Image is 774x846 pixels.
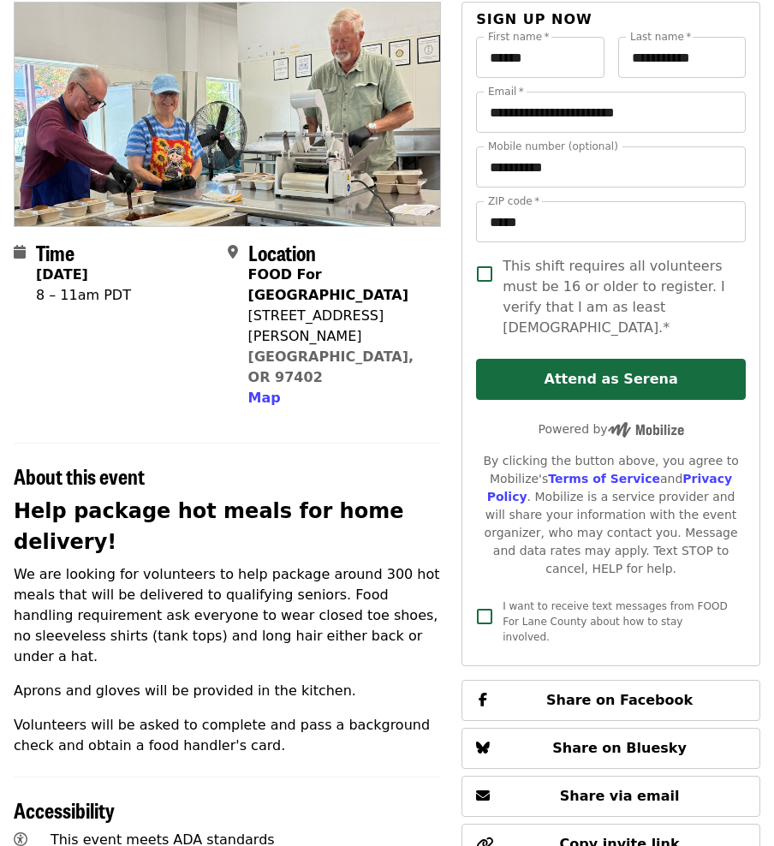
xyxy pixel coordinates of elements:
[488,86,524,97] label: Email
[14,715,441,756] p: Volunteers will be asked to complete and pass a background check and obtain a food handler's card.
[476,201,746,242] input: ZIP code
[228,244,238,260] i: map-marker-alt icon
[560,788,680,804] span: Share via email
[476,37,604,78] input: First name
[14,564,441,667] p: We are looking for volunteers to help package around 300 hot meals that will be delivered to qual...
[461,776,760,817] button: Share via email
[36,285,131,306] div: 8 – 11am PDT
[476,452,746,578] div: By clicking the button above, you agree to Mobilize's and . Mobilize is a service provider and wi...
[476,359,746,400] button: Attend as Serena
[15,3,440,225] img: Meals on Wheels Kitchen Server - September organized by FOOD For Lane County
[248,390,281,406] span: Map
[546,692,693,708] span: Share on Facebook
[503,256,732,338] span: This shift requires all volunteers must be 16 or older to register. I verify that I am as least [...
[488,32,550,42] label: First name
[248,349,414,385] a: [GEOGRAPHIC_DATA], OR 97402
[539,422,684,436] span: Powered by
[36,237,74,267] span: Time
[476,146,746,188] input: Mobile number (optional)
[488,196,539,206] label: ZIP code
[488,141,618,152] label: Mobile number (optional)
[248,266,408,303] strong: FOOD For [GEOGRAPHIC_DATA]
[14,244,26,260] i: calendar icon
[36,266,88,283] strong: [DATE]
[461,680,760,721] button: Share on Facebook
[476,92,746,133] input: Email
[461,728,760,769] button: Share on Bluesky
[503,600,727,643] span: I want to receive text messages from FOOD For Lane County about how to stay involved.
[248,388,281,408] button: Map
[14,681,441,701] p: Aprons and gloves will be provided in the kitchen.
[552,740,687,756] span: Share on Bluesky
[14,795,115,825] span: Accessibility
[248,306,428,347] div: [STREET_ADDRESS][PERSON_NAME]
[248,237,316,267] span: Location
[618,37,746,78] input: Last name
[14,461,145,491] span: About this event
[548,472,660,486] a: Terms of Service
[630,32,691,42] label: Last name
[476,11,592,27] span: Sign up now
[608,422,684,438] img: Powered by Mobilize
[14,496,441,557] h2: Help package hot meals for home delivery!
